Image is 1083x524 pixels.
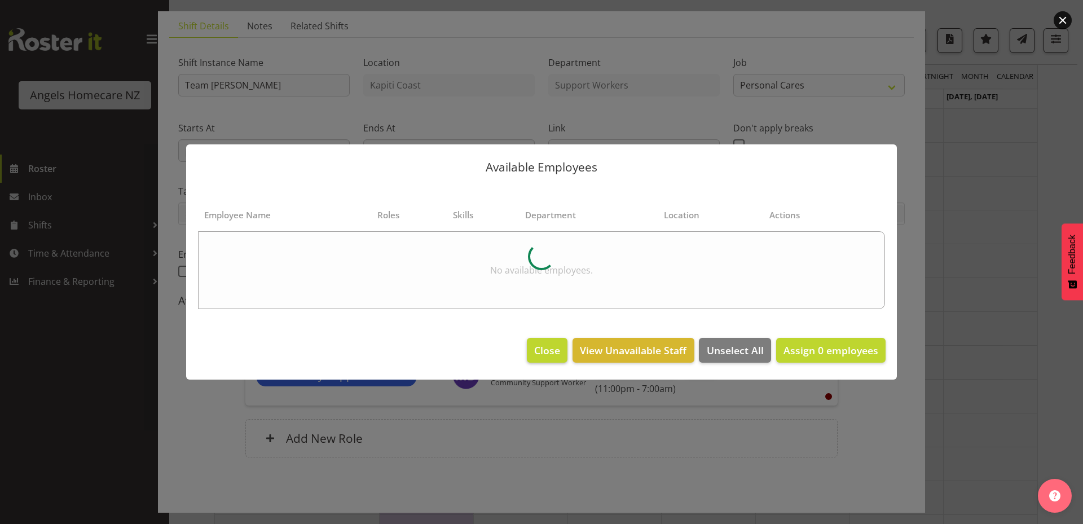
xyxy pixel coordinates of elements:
[534,343,560,358] span: Close
[1067,235,1077,274] span: Feedback
[573,338,694,363] button: View Unavailable Staff
[783,344,878,357] span: Assign 0 employees
[699,338,771,363] button: Unselect All
[776,338,886,363] button: Assign 0 employees
[580,343,686,358] span: View Unavailable Staff
[527,338,567,363] button: Close
[1049,490,1060,501] img: help-xxl-2.png
[707,343,764,358] span: Unselect All
[197,161,886,173] p: Available Employees
[1062,223,1083,300] button: Feedback - Show survey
